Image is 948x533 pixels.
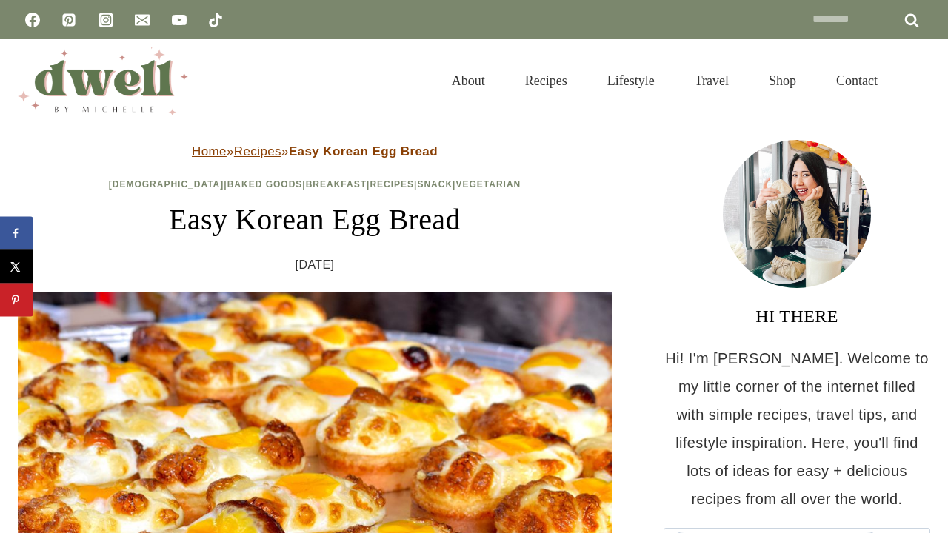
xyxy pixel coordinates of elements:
[370,179,414,190] a: Recipes
[91,5,121,35] a: Instagram
[164,5,194,35] a: YouTube
[54,5,84,35] a: Pinterest
[18,47,188,115] img: DWELL by michelle
[417,179,453,190] a: Snack
[664,303,930,329] h3: HI THERE
[192,144,227,158] a: Home
[109,179,224,190] a: [DEMOGRAPHIC_DATA]
[905,68,930,93] button: View Search Form
[432,55,898,107] nav: Primary Navigation
[675,55,749,107] a: Travel
[306,179,367,190] a: Breakfast
[18,5,47,35] a: Facebook
[289,144,438,158] strong: Easy Korean Egg Bread
[201,5,230,35] a: TikTok
[816,55,898,107] a: Contact
[18,198,612,242] h1: Easy Korean Egg Bread
[227,179,303,190] a: Baked Goods
[505,55,587,107] a: Recipes
[109,179,521,190] span: | | | | |
[296,254,335,276] time: [DATE]
[192,144,438,158] span: » »
[455,179,521,190] a: Vegetarian
[432,55,505,107] a: About
[664,344,930,513] p: Hi! I'm [PERSON_NAME]. Welcome to my little corner of the internet filled with simple recipes, tr...
[749,55,816,107] a: Shop
[127,5,157,35] a: Email
[234,144,281,158] a: Recipes
[587,55,675,107] a: Lifestyle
